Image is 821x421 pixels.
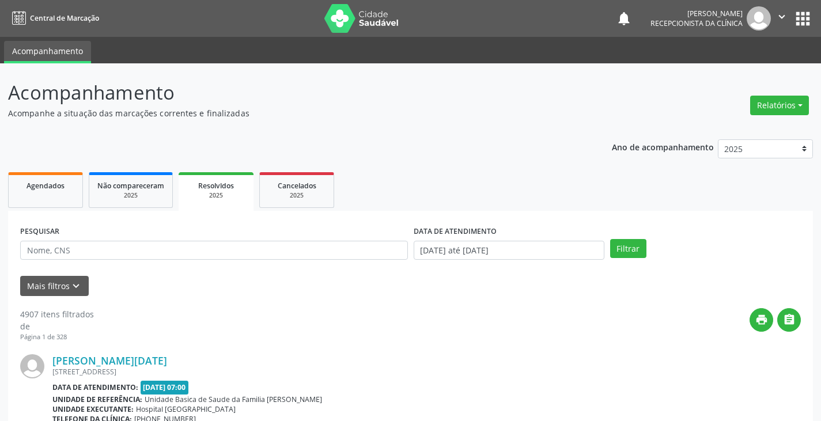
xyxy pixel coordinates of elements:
[771,6,793,31] button: 
[141,381,189,394] span: [DATE] 07:00
[30,13,99,23] span: Central de Marcação
[97,181,164,191] span: Não compareceram
[8,78,572,107] p: Acompanhamento
[52,354,167,367] a: [PERSON_NAME][DATE]
[8,9,99,28] a: Central de Marcação
[20,320,94,332] div: de
[97,191,164,200] div: 2025
[777,308,801,332] button: 
[52,395,142,404] b: Unidade de referência:
[268,191,326,200] div: 2025
[145,395,322,404] span: Unidade Basica de Saude da Familia [PERSON_NAME]
[783,313,796,326] i: 
[70,280,82,293] i: keyboard_arrow_down
[136,404,236,414] span: Hospital [GEOGRAPHIC_DATA]
[793,9,813,29] button: apps
[755,313,768,326] i: print
[27,181,65,191] span: Agendados
[414,223,497,241] label: DATA DE ATENDIMENTO
[198,181,234,191] span: Resolvidos
[20,223,59,241] label: PESQUISAR
[20,276,89,296] button: Mais filtroskeyboard_arrow_down
[775,10,788,23] i: 
[20,332,94,342] div: Página 1 de 328
[52,404,134,414] b: Unidade executante:
[278,181,316,191] span: Cancelados
[52,367,801,377] div: [STREET_ADDRESS]
[616,10,632,26] button: notifications
[610,239,646,259] button: Filtrar
[414,241,604,260] input: Selecione um intervalo
[612,139,714,154] p: Ano de acompanhamento
[747,6,771,31] img: img
[4,41,91,63] a: Acompanhamento
[750,96,809,115] button: Relatórios
[8,107,572,119] p: Acompanhe a situação das marcações correntes e finalizadas
[20,308,94,320] div: 4907 itens filtrados
[20,241,408,260] input: Nome, CNS
[20,354,44,378] img: img
[187,191,245,200] div: 2025
[650,9,743,18] div: [PERSON_NAME]
[52,382,138,392] b: Data de atendimento:
[750,308,773,332] button: print
[650,18,743,28] span: Recepcionista da clínica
